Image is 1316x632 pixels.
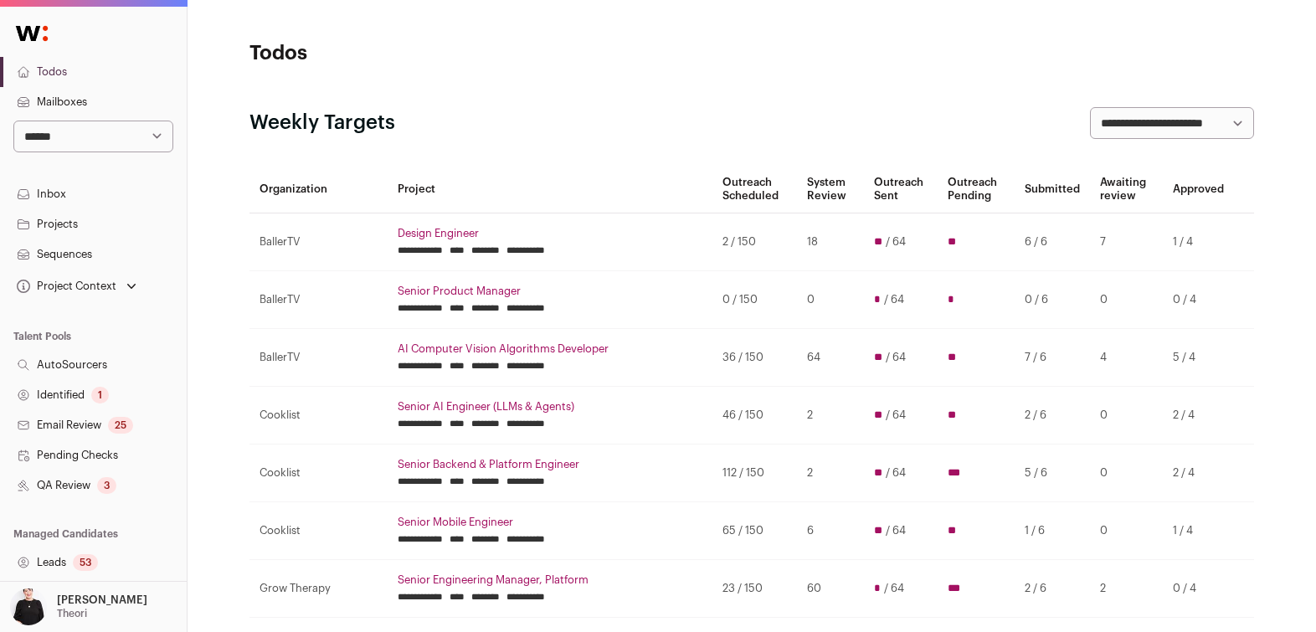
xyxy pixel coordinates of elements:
a: AI Computer Vision Algorithms Developer [398,342,702,356]
td: 112 / 150 [712,444,797,502]
td: 2 [797,444,863,502]
td: 2 / 150 [712,213,797,271]
td: 2 / 4 [1163,387,1234,444]
a: Senior Mobile Engineer [398,516,702,529]
span: / 64 [886,524,906,537]
td: 7 [1090,213,1163,271]
span: / 64 [884,582,904,595]
td: 0 [797,271,863,329]
div: 53 [73,554,98,571]
td: 0 / 4 [1163,560,1234,618]
td: 18 [797,213,863,271]
td: 2 / 4 [1163,444,1234,502]
td: Cooklist [249,502,388,560]
td: Cooklist [249,444,388,502]
a: Senior Engineering Manager, Platform [398,573,702,587]
th: System Review [797,166,863,213]
td: 5 / 4 [1163,329,1234,387]
td: 0 [1090,271,1163,329]
span: / 64 [886,408,906,422]
a: Design Engineer [398,227,702,240]
th: Project [388,166,712,213]
h2: Weekly Targets [249,110,395,136]
p: Theori [57,607,87,620]
th: Submitted [1015,166,1090,213]
th: Outreach Pending [938,166,1015,213]
td: BallerTV [249,271,388,329]
td: 0 / 150 [712,271,797,329]
td: 0 [1090,444,1163,502]
td: 0 [1090,387,1163,444]
span: / 64 [886,351,906,364]
a: Senior Backend & Platform Engineer [398,458,702,471]
td: 0 [1090,502,1163,560]
th: Awaiting review [1090,166,1163,213]
button: Open dropdown [7,588,151,625]
td: Grow Therapy [249,560,388,618]
h1: Todos [249,40,584,67]
span: / 64 [886,466,906,480]
p: [PERSON_NAME] [57,593,147,607]
td: 60 [797,560,863,618]
span: / 64 [886,235,906,249]
td: 4 [1090,329,1163,387]
div: Project Context [13,280,116,293]
td: 2 [797,387,863,444]
div: 25 [108,417,133,434]
td: 64 [797,329,863,387]
td: 6 [797,502,863,560]
th: Outreach Sent [864,166,938,213]
img: 9240684-medium_jpg [10,588,47,625]
th: Approved [1163,166,1234,213]
span: / 64 [884,293,904,306]
td: Cooklist [249,387,388,444]
th: Outreach Scheduled [712,166,797,213]
td: 6 / 6 [1015,213,1090,271]
td: 1 / 4 [1163,502,1234,560]
div: 3 [97,477,116,494]
td: 2 / 6 [1015,560,1090,618]
td: 2 / 6 [1015,387,1090,444]
td: 46 / 150 [712,387,797,444]
td: 7 / 6 [1015,329,1090,387]
a: Senior Product Manager [398,285,702,298]
td: 1 / 4 [1163,213,1234,271]
td: BallerTV [249,329,388,387]
a: Senior AI Engineer (LLMs & Agents) [398,400,702,414]
td: 5 / 6 [1015,444,1090,502]
button: Open dropdown [13,275,140,298]
td: 65 / 150 [712,502,797,560]
td: 36 / 150 [712,329,797,387]
img: Wellfound [7,17,57,50]
td: 0 / 4 [1163,271,1234,329]
div: 1 [91,387,109,403]
td: 0 / 6 [1015,271,1090,329]
td: 23 / 150 [712,560,797,618]
td: BallerTV [249,213,388,271]
th: Organization [249,166,388,213]
td: 1 / 6 [1015,502,1090,560]
td: 2 [1090,560,1163,618]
